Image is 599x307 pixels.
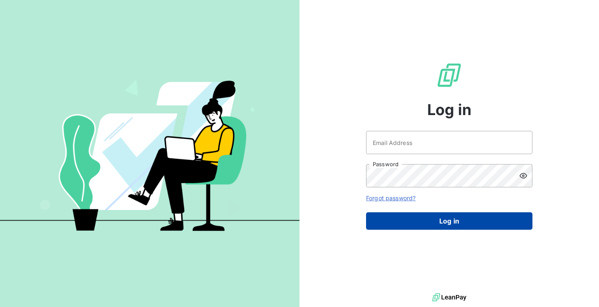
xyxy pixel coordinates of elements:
img: logo [432,291,466,304]
img: LeanPay Logo [436,62,463,88]
button: Log in [366,212,532,230]
input: placeholder [366,131,532,154]
span: Log in [427,98,472,121]
a: Forgot password? [366,194,416,201]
